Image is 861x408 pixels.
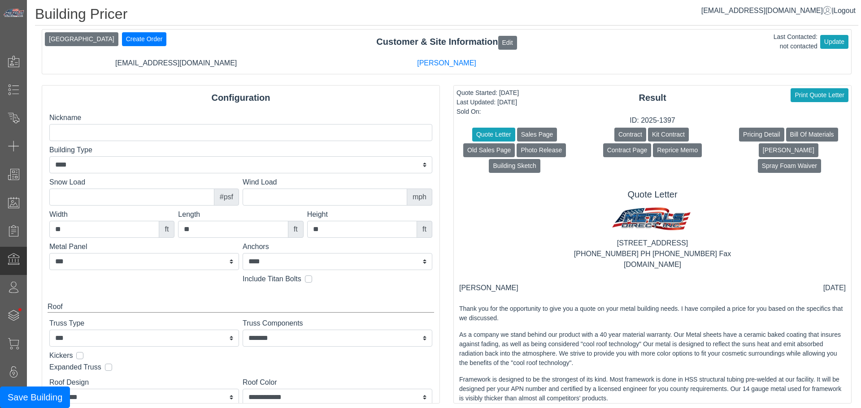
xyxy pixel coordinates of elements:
button: Bill Of Materials [786,128,838,142]
label: Length [178,209,303,220]
p: Thank you for the opportunity to give you a quote on your metal building needs. I have compiled a... [459,304,846,323]
p: Framework is designed to be the strongest of its kind. Most framework is done in HSS structural t... [459,375,846,403]
div: ft [159,221,174,238]
label: Truss Components [243,318,432,329]
button: [PERSON_NAME] [759,143,818,157]
div: Sold On: [457,107,519,116]
label: Building Type [49,145,432,155]
span: • [9,295,31,324]
h5: Quote Letter [459,189,846,200]
label: Kickers [49,350,73,361]
label: Height [307,209,432,220]
div: | [701,5,856,16]
div: [DATE] [823,283,846,293]
div: ft [417,221,432,238]
div: Customer & Site Information [42,35,851,49]
span: Logout [834,7,856,14]
div: ft [288,221,304,238]
label: Width [49,209,174,220]
div: Configuration [42,91,439,104]
label: Truss Type [49,318,239,329]
button: [GEOGRAPHIC_DATA] [45,32,118,46]
label: Wind Load [243,177,432,188]
label: Metal Panel [49,241,239,252]
button: Pricing Detail [739,128,784,142]
button: Old Sales Page [463,143,515,157]
button: Print Quote Letter [791,88,848,102]
button: Update [820,35,848,49]
img: MD logo [609,203,696,238]
p: As a company we stand behind our product with a 40 year material warranty. Our Metal sheets have ... [459,330,846,368]
label: Snow Load [49,177,239,188]
div: [STREET_ADDRESS] [PHONE_NUMBER] PH [PHONE_NUMBER] Fax [DOMAIN_NAME] [459,238,846,270]
img: Metals Direct Inc Logo [3,8,25,18]
button: Spray Foam Waiver [758,159,821,173]
label: Roof Color [243,377,432,388]
button: Photo Release [517,143,566,157]
div: Result [454,91,851,104]
label: Anchors [243,241,432,252]
div: Last Contacted: not contacted [774,32,818,51]
button: Quote Letter [472,128,515,142]
div: Last Updated: [DATE] [457,98,519,107]
label: Roof Design [49,377,239,388]
div: Roof [48,301,434,313]
button: Contract Page [603,143,652,157]
div: #psf [214,189,239,206]
button: Create Order [122,32,167,46]
div: [PERSON_NAME] [459,283,518,293]
button: Sales Page [517,128,557,142]
button: Edit [498,36,517,50]
button: Contract [614,128,646,142]
label: Include Titan Bolts [243,274,301,284]
button: Reprice Memo [653,143,702,157]
div: ID: 2025-1397 [454,115,851,126]
button: Kit Contract [648,128,689,142]
h1: Building Pricer [35,5,858,26]
div: mph [407,189,432,206]
div: Quote Started: [DATE] [457,88,519,98]
div: [EMAIL_ADDRESS][DOMAIN_NAME] [41,58,311,69]
a: [PERSON_NAME] [417,59,476,67]
a: [EMAIL_ADDRESS][DOMAIN_NAME] [701,7,832,14]
button: Building Sketch [489,159,540,173]
label: Expanded Truss [49,362,101,373]
label: Nickname [49,112,432,123]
